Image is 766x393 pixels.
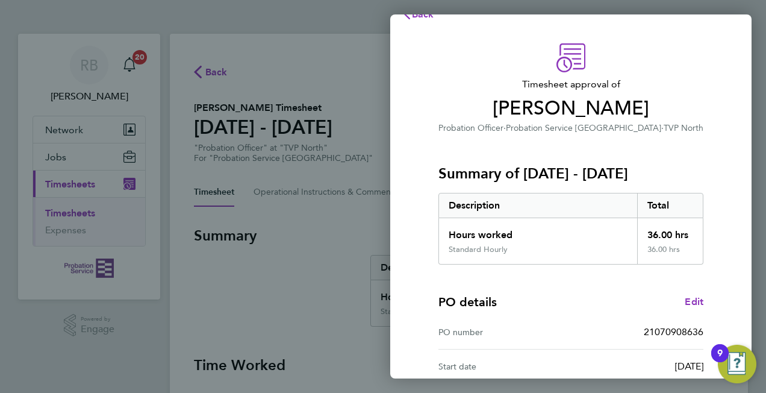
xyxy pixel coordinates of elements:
div: Hours worked [439,218,637,245]
span: TVP North [664,123,703,133]
span: · [661,123,664,133]
div: [DATE] [571,359,703,374]
div: Start date [438,359,571,374]
div: PO number [438,325,571,339]
span: · [503,123,506,133]
span: Probation Service [GEOGRAPHIC_DATA] [506,123,661,133]
h3: Summary of [DATE] - [DATE] [438,164,703,183]
h4: PO details [438,294,497,310]
span: [PERSON_NAME] [438,96,703,121]
div: 9 [717,353,723,369]
a: Edit [685,295,703,309]
button: Open Resource Center, 9 new notifications [718,345,756,383]
div: 36.00 hrs [637,218,703,245]
div: Summary of 18 - 24 Aug 2025 [438,193,703,265]
span: Timesheet approval of [438,77,703,92]
div: Description [439,193,637,218]
span: Edit [685,296,703,307]
span: Probation Officer [438,123,503,133]
span: 21070908636 [644,326,703,338]
span: Back [412,8,434,20]
div: Total [637,193,703,218]
div: 36.00 hrs [637,245,703,264]
button: Back [390,2,446,27]
div: Standard Hourly [449,245,508,254]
